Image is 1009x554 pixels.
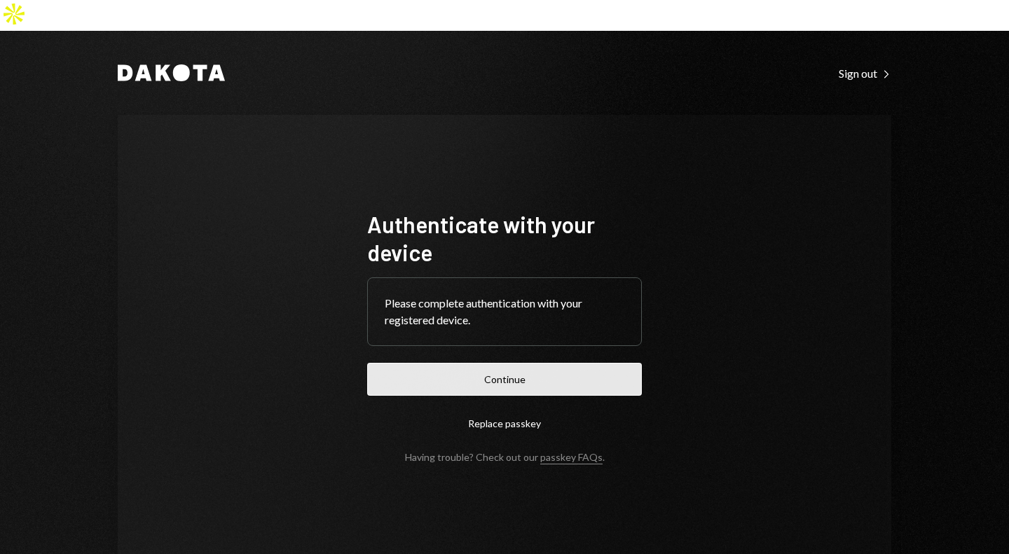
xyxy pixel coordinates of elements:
button: Continue [367,363,642,396]
div: Sign out [839,67,891,81]
div: Having trouble? Check out our . [405,451,605,463]
a: Sign out [839,65,891,81]
a: passkey FAQs [540,451,603,464]
h1: Authenticate with your device [367,210,642,266]
button: Replace passkey [367,407,642,440]
div: Please complete authentication with your registered device. [385,295,624,328]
